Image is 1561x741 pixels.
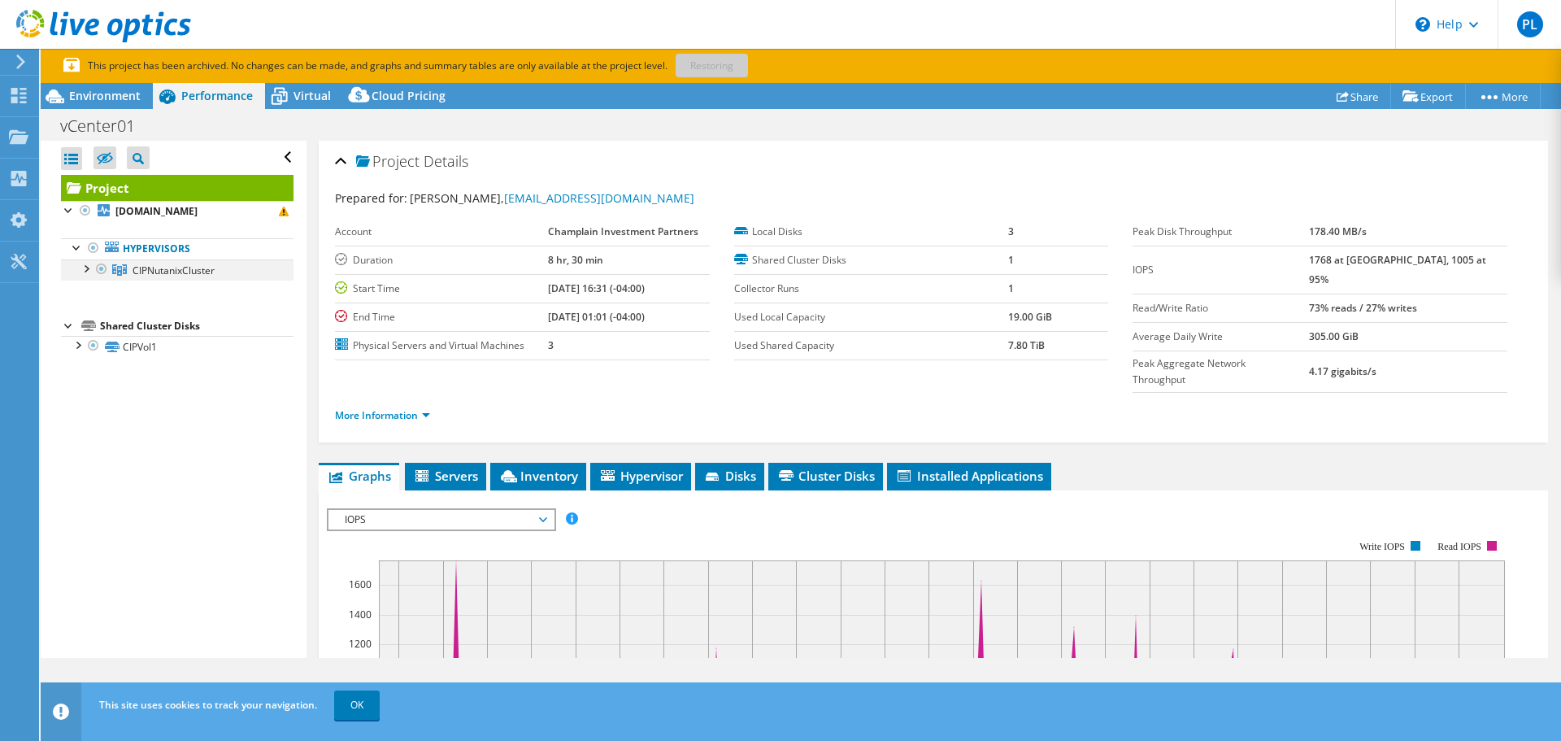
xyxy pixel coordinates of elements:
b: 178.40 MB/s [1309,224,1367,238]
label: Physical Servers and Virtual Machines [335,338,547,354]
span: Performance [181,88,253,103]
a: [DOMAIN_NAME] [61,201,294,222]
label: End Time [335,309,547,325]
label: Start Time [335,281,547,297]
a: More [1465,84,1541,109]
label: Peak Aggregate Network Throughput [1133,355,1308,388]
div: Shared Cluster Disks [100,316,294,336]
b: 3 [548,338,554,352]
label: Prepared for: [335,190,407,206]
b: 1 [1008,253,1014,267]
a: Export [1390,84,1466,109]
span: Graphs [327,468,391,484]
label: Used Shared Capacity [734,338,1008,354]
span: Cluster Disks [776,468,875,484]
span: This site uses cookies to track your navigation. [99,698,317,712]
h1: vCenter01 [53,117,160,135]
a: OK [334,691,380,720]
b: 19.00 GiB [1008,310,1052,324]
b: [DOMAIN_NAME] [115,204,198,218]
a: Hypervisors [61,238,294,259]
b: 3 [1008,224,1014,238]
b: [DATE] 01:01 (-04:00) [548,310,645,324]
span: Details [424,151,468,171]
span: Project [356,154,420,170]
label: Shared Cluster Disks [734,252,1008,268]
span: Cloud Pricing [372,88,446,103]
label: Used Local Capacity [734,309,1008,325]
span: CIPNutanixCluster [133,264,215,277]
span: Disks [703,468,756,484]
span: Virtual [294,88,331,103]
span: [PERSON_NAME], [410,190,694,206]
label: Local Disks [734,224,1008,240]
a: [EMAIL_ADDRESS][DOMAIN_NAME] [504,190,694,206]
label: Collector Runs [734,281,1008,297]
b: [DATE] 16:31 (-04:00) [548,281,645,295]
a: More Information [335,408,430,422]
label: Average Daily Write [1133,329,1308,345]
a: Share [1324,84,1391,109]
span: Environment [69,88,141,103]
b: 305.00 GiB [1309,329,1359,343]
span: Installed Applications [895,468,1043,484]
span: PL [1517,11,1543,37]
span: Inventory [498,468,578,484]
span: Servers [413,468,478,484]
text: Write IOPS [1359,541,1405,552]
label: Read/Write Ratio [1133,300,1308,316]
text: Read IOPS [1438,541,1482,552]
b: 7.80 TiB [1008,338,1045,352]
b: 8 hr, 30 min [548,253,603,267]
text: 1200 [349,637,372,651]
span: IOPS [337,510,546,530]
b: 1 [1008,281,1014,295]
a: CIPVol1 [61,336,294,357]
svg: \n [1415,17,1430,32]
span: Hypervisor [598,468,683,484]
label: Account [335,224,547,240]
label: IOPS [1133,262,1308,278]
b: 73% reads / 27% writes [1309,301,1417,315]
a: CIPNutanixCluster [61,259,294,281]
a: Project [61,175,294,201]
b: 4.17 gigabits/s [1309,364,1376,378]
b: Champlain Investment Partners [548,224,698,238]
b: 1768 at [GEOGRAPHIC_DATA], 1005 at 95% [1309,253,1486,286]
label: Duration [335,252,547,268]
text: 1400 [349,608,372,621]
p: This project has been archived. No changes can be made, and graphs and summary tables are only av... [63,57,860,75]
text: 1600 [349,578,372,591]
label: Peak Disk Throughput [1133,224,1308,240]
